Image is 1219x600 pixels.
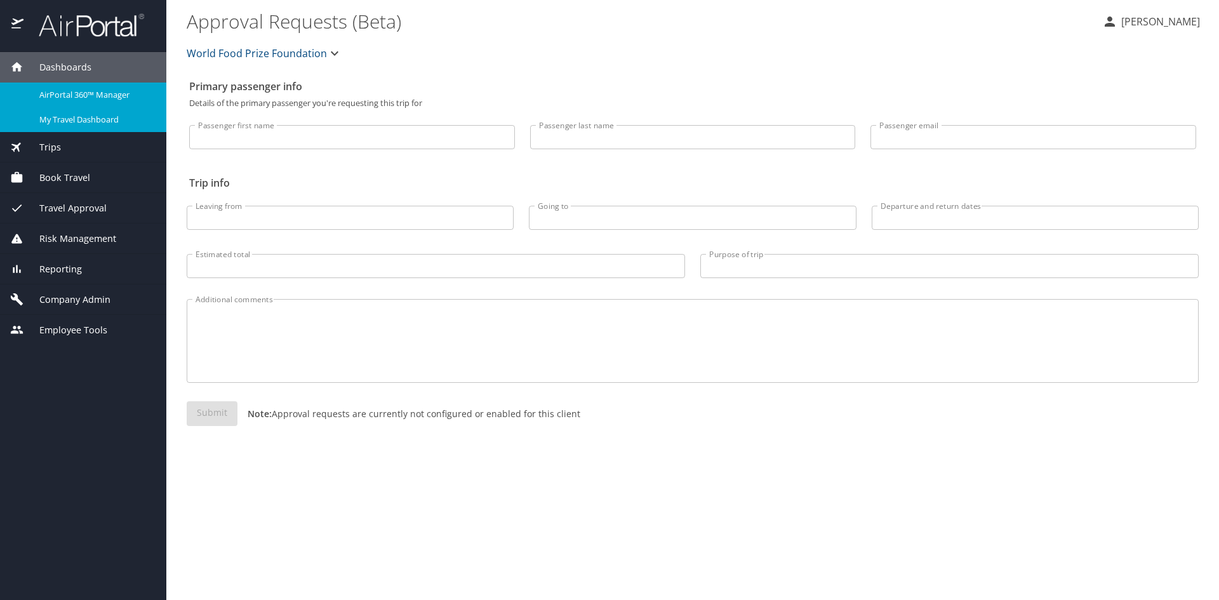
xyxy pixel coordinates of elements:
[187,44,327,62] span: World Food Prize Foundation
[23,140,61,154] span: Trips
[1117,14,1200,29] p: [PERSON_NAME]
[1097,10,1205,33] button: [PERSON_NAME]
[39,89,151,101] span: AirPortal 360™ Manager
[189,99,1196,107] p: Details of the primary passenger you're requesting this trip for
[23,232,116,246] span: Risk Management
[187,1,1092,41] h1: Approval Requests (Beta)
[23,201,107,215] span: Travel Approval
[248,408,272,420] strong: Note:
[23,323,107,337] span: Employee Tools
[25,13,144,37] img: airportal-logo.png
[23,293,110,307] span: Company Admin
[189,173,1196,193] h2: Trip info
[23,262,82,276] span: Reporting
[189,76,1196,97] h2: Primary passenger info
[182,41,347,66] button: World Food Prize Foundation
[39,114,151,126] span: My Travel Dashboard
[237,407,580,420] p: Approval requests are currently not configured or enabled for this client
[23,60,91,74] span: Dashboards
[23,171,90,185] span: Book Travel
[11,13,25,37] img: icon-airportal.png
